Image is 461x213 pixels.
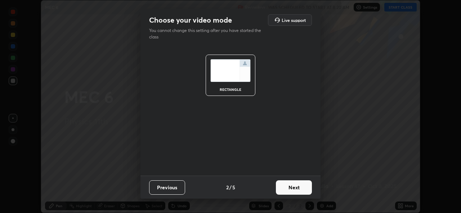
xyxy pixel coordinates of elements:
[210,59,251,82] img: normalScreenIcon.ae25ed63.svg
[276,180,312,195] button: Next
[229,184,232,191] h4: /
[232,184,235,191] h4: 5
[216,88,245,91] div: rectangle
[149,180,185,195] button: Previous
[149,15,232,25] h2: Choose your video mode
[226,184,229,191] h4: 2
[149,27,266,40] p: You cannot change this setting after you have started the class
[282,18,306,22] h5: Live support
